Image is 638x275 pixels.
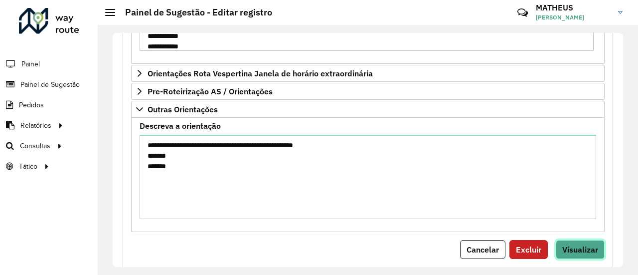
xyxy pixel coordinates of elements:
[131,83,605,100] a: Pre-Roteirização AS / Orientações
[536,3,611,12] h3: MATHEUS
[140,120,221,132] label: Descreva a orientação
[19,161,37,172] span: Tático
[131,101,605,118] a: Outras Orientações
[509,240,548,259] button: Excluir
[131,118,605,232] div: Outras Orientações
[115,7,272,18] h2: Painel de Sugestão - Editar registro
[131,65,605,82] a: Orientações Rota Vespertina Janela de horário extraordinária
[562,245,598,255] span: Visualizar
[556,240,605,259] button: Visualizar
[20,120,51,131] span: Relatórios
[19,100,44,110] span: Pedidos
[20,79,80,90] span: Painel de Sugestão
[20,141,50,151] span: Consultas
[512,2,533,23] a: Contato Rápido
[148,87,273,95] span: Pre-Roteirização AS / Orientações
[148,105,218,113] span: Outras Orientações
[467,245,499,255] span: Cancelar
[148,69,373,77] span: Orientações Rota Vespertina Janela de horário extraordinária
[516,245,541,255] span: Excluir
[460,240,505,259] button: Cancelar
[536,13,611,22] span: [PERSON_NAME]
[21,59,40,69] span: Painel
